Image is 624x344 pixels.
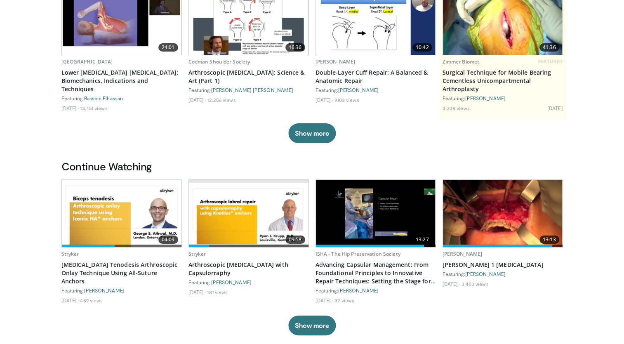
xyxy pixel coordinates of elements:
[547,105,563,111] li: [DATE]
[334,97,359,103] li: 9,103 views
[188,68,309,85] a: Arthroscopic [MEDICAL_DATA]: Science & Art (Part 1)
[61,95,182,101] div: Featuring:
[443,105,470,111] li: 3,338 views
[158,236,178,244] span: 04:09
[211,87,294,93] a: [PERSON_NAME] [PERSON_NAME]
[211,279,252,285] a: [PERSON_NAME]
[443,250,483,257] a: [PERSON_NAME]
[188,250,206,257] a: Stryker
[465,271,506,277] a: [PERSON_NAME]
[61,250,79,257] a: Stryker
[443,271,563,277] div: Featuring:
[61,297,79,304] li: [DATE]
[443,280,460,287] li: [DATE]
[461,280,488,287] li: 3,403 views
[188,261,309,277] a: Arthroscopic [MEDICAL_DATA] with Capsulorraphy
[412,236,432,244] span: 13:27
[539,43,559,52] span: 41:36
[189,180,308,247] a: 09:58
[80,105,107,111] li: 13,451 views
[465,95,506,101] a: [PERSON_NAME]
[188,279,309,285] div: Featuring:
[316,297,333,304] li: [DATE]
[288,123,336,143] button: Show more
[61,287,182,294] div: Featuring:
[538,59,563,64] span: FEATURED
[316,261,436,285] a: Advancing Capsular Management: From Foundational Principles to Innovative Repair Techniques: Sett...
[207,97,235,103] li: 12,256 views
[61,261,182,285] a: [MEDICAL_DATA] Tenodesis Arthroscopic Onlay Technique Using All-Suture Anchors
[443,180,563,247] a: 13:13
[316,58,356,65] a: [PERSON_NAME]
[84,95,123,101] a: Bassem Elhassan
[285,236,305,244] span: 09:58
[207,289,228,295] li: 181 views
[443,95,563,101] div: Featuring:
[443,58,480,65] a: Zimmer Biomet
[443,68,563,93] a: Surgical Technique for Mobile Bearing Cementless Unicompartmental Arthroplasty
[61,58,113,65] a: [GEOGRAPHIC_DATA]
[316,97,333,103] li: [DATE]
[80,297,103,304] li: 489 views
[316,287,436,294] div: Featuring:
[61,160,563,173] h3: Continue Watching
[316,180,436,247] a: 13:27
[61,68,182,93] a: Lower [MEDICAL_DATA] [MEDICAL_DATA]: Biomechanics, Indications and Techniques
[84,287,125,293] a: [PERSON_NAME]
[188,97,206,103] li: [DATE]
[443,261,563,269] a: [PERSON_NAME] 1 [MEDICAL_DATA]
[285,43,305,52] span: 16:36
[443,180,563,247] img: 837ca759-d0bf-42e1-9b8c-feaa549e548f.620x360_q85_upscale.jpg
[188,289,206,295] li: [DATE]
[316,250,400,257] a: ISHA - The Hip Preservation Society
[158,43,178,52] span: 24:01
[412,43,432,52] span: 10:42
[334,297,354,304] li: 32 views
[189,183,308,244] img: c8a3b2cc-5bd4-4878-862c-e86fdf4d853b.620x360_q85_upscale.jpg
[62,180,181,247] a: 04:09
[288,316,336,335] button: Show more
[188,87,309,93] div: Featuring:
[316,87,436,93] div: Featuring:
[316,68,436,85] a: Double-Layer Cuff Repair: A Balanced & Anatomic Repair
[62,180,181,247] img: dd3c9599-9b8f-4523-a967-19256dd67964.620x360_q85_upscale.jpg
[316,180,436,247] img: ef2d87f0-3100-46b1-9b2d-ab953198544f.620x360_q85_upscale.jpg
[188,58,250,65] a: Codman Shoulder Society
[61,105,79,111] li: [DATE]
[338,287,379,293] a: [PERSON_NAME]
[338,87,379,93] a: [PERSON_NAME]
[539,236,559,244] span: 13:13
